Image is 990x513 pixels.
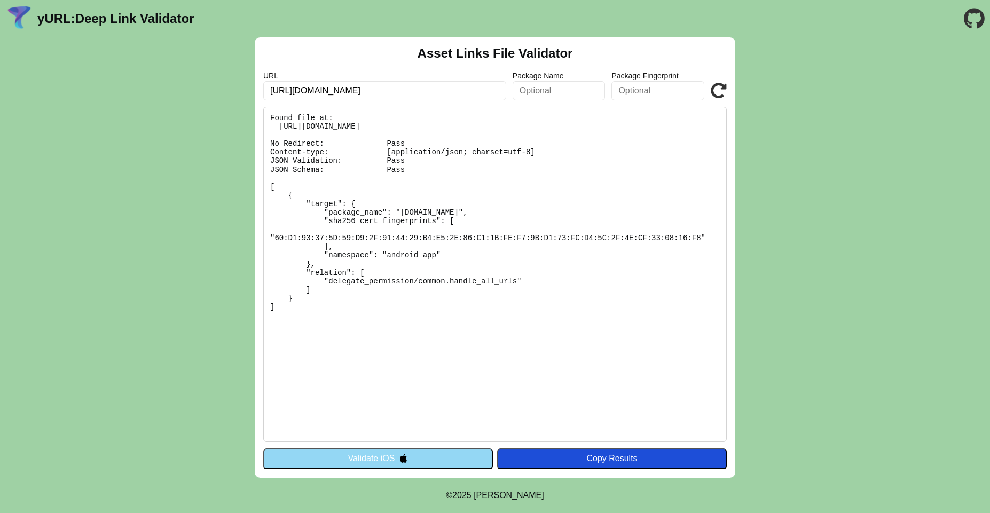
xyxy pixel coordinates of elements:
[399,454,408,463] img: appleIcon.svg
[474,491,544,500] a: Michael Ibragimchayev's Personal Site
[263,107,727,442] pre: Found file at: [URL][DOMAIN_NAME] No Redirect: Pass Content-type: [application/json; charset=utf-...
[263,448,493,469] button: Validate iOS
[611,72,704,80] label: Package Fingerprint
[5,5,33,33] img: yURL Logo
[263,72,506,80] label: URL
[37,11,194,26] a: yURL:Deep Link Validator
[513,81,606,100] input: Optional
[446,478,544,513] footer: ©
[418,46,573,61] h2: Asset Links File Validator
[502,454,721,463] div: Copy Results
[263,81,506,100] input: Required
[611,81,704,100] input: Optional
[497,448,727,469] button: Copy Results
[452,491,472,500] span: 2025
[513,72,606,80] label: Package Name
